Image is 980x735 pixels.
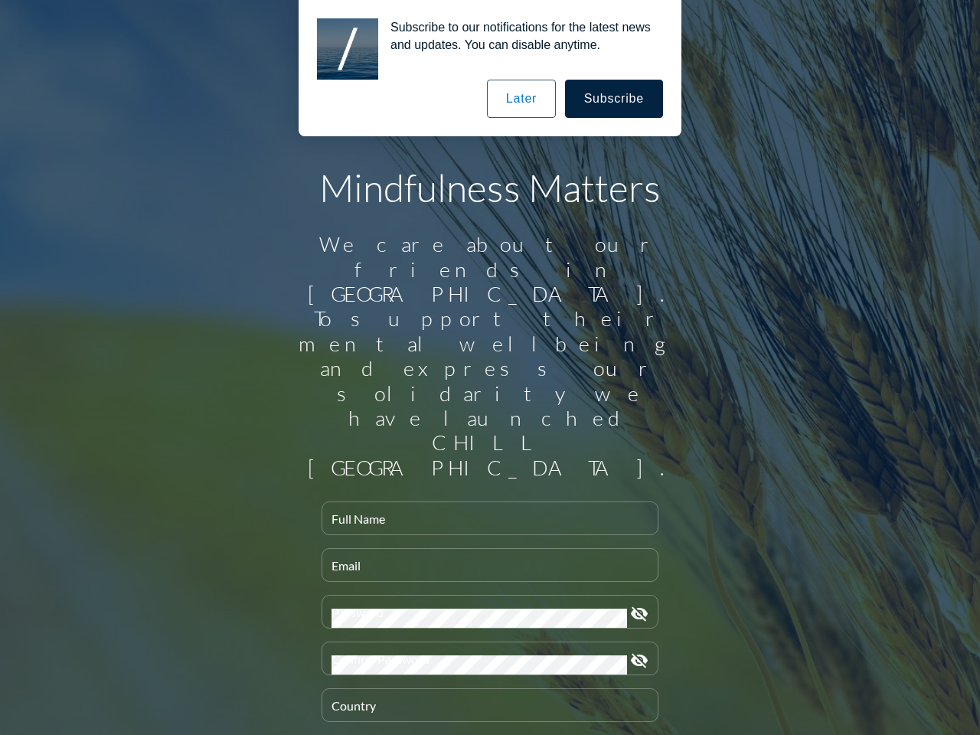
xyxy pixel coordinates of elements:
input: Password [332,609,627,628]
h1: Mindfulness Matters [291,165,689,211]
div: We care about our friends in [GEOGRAPHIC_DATA]. To support their mental wellbeing and express our... [291,232,689,480]
input: Email [332,562,648,581]
div: Subscribe to our notifications for the latest news and updates. You can disable anytime. [378,18,663,54]
button: Later [487,80,556,118]
input: Country [332,702,648,721]
input: Confirm Password [332,655,627,675]
button: Subscribe [565,80,663,118]
input: Full Name [332,515,648,534]
i: visibility_off [630,652,648,670]
img: notification icon [317,18,378,80]
i: visibility_off [630,605,648,623]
